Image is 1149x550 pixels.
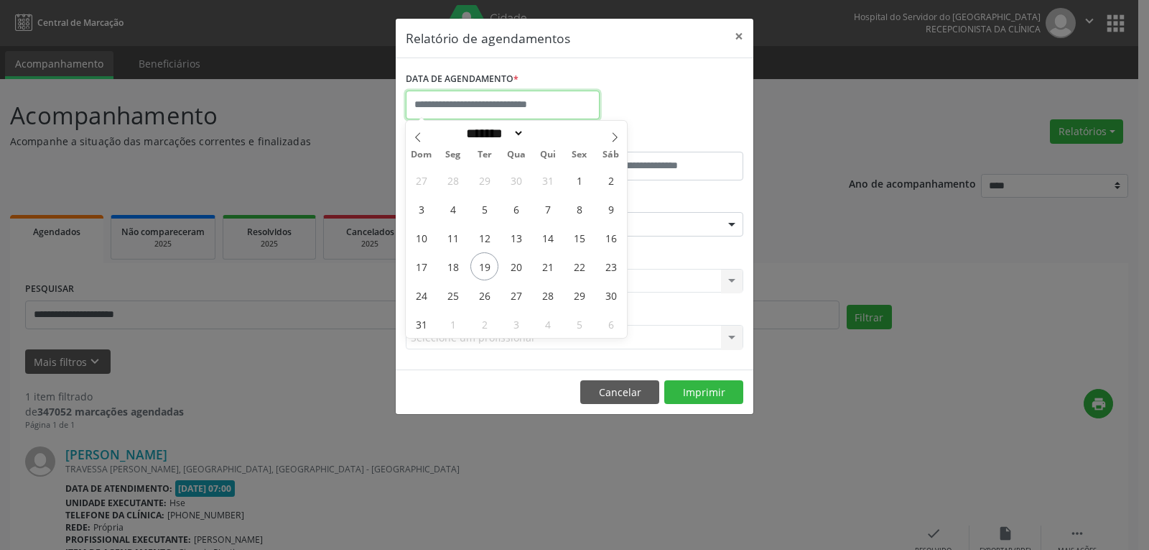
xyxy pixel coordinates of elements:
span: Agosto 26, 2025 [470,281,498,309]
span: Agosto 20, 2025 [502,252,530,280]
span: Agosto 31, 2025 [407,310,435,338]
span: Julho 30, 2025 [502,166,530,194]
span: Agosto 23, 2025 [597,252,625,280]
input: Year [524,126,572,141]
span: Agosto 30, 2025 [597,281,625,309]
span: Agosto 28, 2025 [534,281,562,309]
span: Julho 27, 2025 [407,166,435,194]
button: Cancelar [580,380,659,405]
span: Agosto 1, 2025 [565,166,593,194]
span: Agosto 11, 2025 [439,224,467,252]
span: Agosto 12, 2025 [470,224,498,252]
span: Setembro 2, 2025 [470,310,498,338]
span: Sáb [595,150,627,160]
span: Agosto 9, 2025 [597,195,625,223]
span: Agosto 24, 2025 [407,281,435,309]
span: Agosto 2, 2025 [597,166,625,194]
span: Agosto 27, 2025 [502,281,530,309]
span: Julho 31, 2025 [534,166,562,194]
h5: Relatório de agendamentos [406,29,570,47]
span: Agosto 3, 2025 [407,195,435,223]
span: Agosto 18, 2025 [439,252,467,280]
span: Agosto 22, 2025 [565,252,593,280]
button: Close [725,19,753,54]
span: Agosto 6, 2025 [502,195,530,223]
span: Agosto 15, 2025 [565,224,593,252]
span: Setembro 1, 2025 [439,310,467,338]
span: Qui [532,150,564,160]
span: Agosto 21, 2025 [534,252,562,280]
span: Agosto 8, 2025 [565,195,593,223]
label: DATA DE AGENDAMENTO [406,68,518,91]
span: Dom [406,150,437,160]
span: Sex [564,150,595,160]
span: Ter [469,150,501,160]
button: Imprimir [664,380,743,405]
span: Agosto 7, 2025 [534,195,562,223]
label: ATÉ [578,129,743,152]
span: Qua [501,150,532,160]
span: Julho 28, 2025 [439,166,467,194]
span: Agosto 29, 2025 [565,281,593,309]
span: Agosto 4, 2025 [439,195,467,223]
span: Agosto 16, 2025 [597,224,625,252]
span: Setembro 5, 2025 [565,310,593,338]
span: Agosto 5, 2025 [470,195,498,223]
span: Setembro 6, 2025 [597,310,625,338]
span: Setembro 3, 2025 [502,310,530,338]
span: Agosto 19, 2025 [470,252,498,280]
select: Month [461,126,524,141]
span: Agosto 25, 2025 [439,281,467,309]
span: Agosto 14, 2025 [534,224,562,252]
span: Julho 29, 2025 [470,166,498,194]
span: Agosto 13, 2025 [502,224,530,252]
span: Agosto 10, 2025 [407,224,435,252]
span: Seg [437,150,469,160]
span: Setembro 4, 2025 [534,310,562,338]
span: Agosto 17, 2025 [407,252,435,280]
